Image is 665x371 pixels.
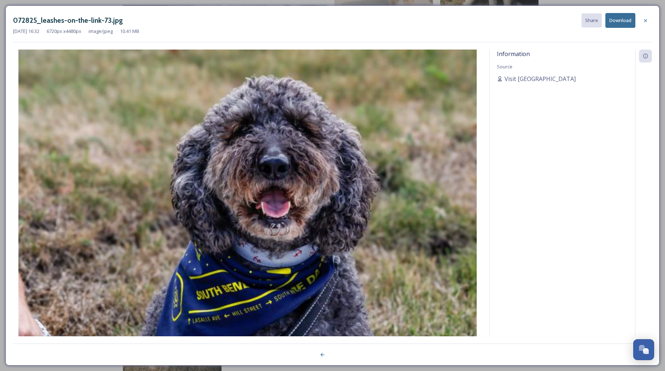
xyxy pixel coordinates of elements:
[13,50,482,355] img: e42c972f-ad52-4c86-8105-64e4b59cfcf0.jpg
[13,15,123,26] h3: 072825_leashes-on-the-link-73.jpg
[633,339,654,360] button: Open Chat
[497,50,530,58] span: Information
[497,63,512,70] span: Source
[582,13,602,27] button: Share
[13,28,39,35] span: [DATE] 16:32
[505,74,576,83] span: Visit [GEOGRAPHIC_DATA]
[47,28,81,35] span: 6720 px x 4480 px
[605,13,635,28] button: Download
[89,28,113,35] span: image/jpeg
[120,28,139,35] span: 10.41 MB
